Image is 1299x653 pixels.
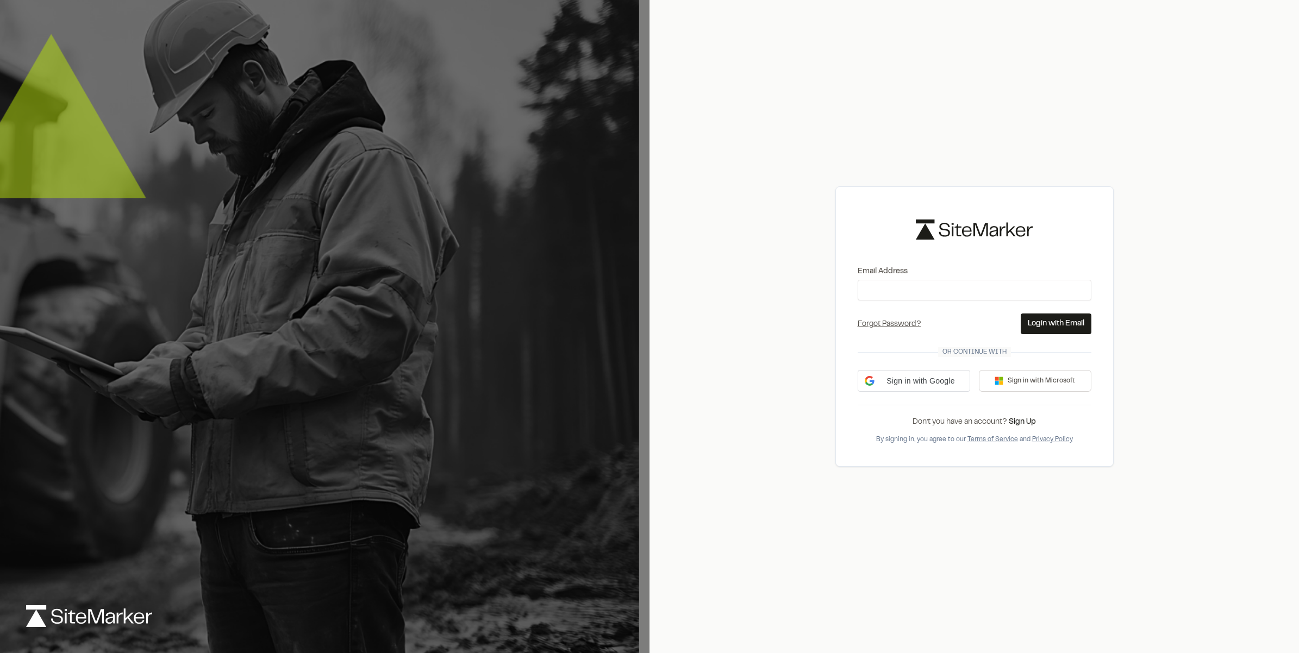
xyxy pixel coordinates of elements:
[879,375,963,387] span: Sign in with Google
[858,416,1091,428] div: Don’t you have an account?
[938,347,1011,357] span: Or continue with
[26,605,152,627] img: logo-white-rebrand.svg
[858,370,970,392] div: Sign in with Google
[858,266,1091,278] label: Email Address
[916,219,1033,240] img: logo-black-rebrand.svg
[1032,435,1073,444] button: Privacy Policy
[1021,313,1091,334] button: Login with Email
[979,370,1091,392] button: Sign in with Microsoft
[967,435,1018,444] button: Terms of Service
[858,321,921,328] a: Forgot Password?
[858,435,1091,444] div: By signing in, you agree to our and
[1009,419,1036,425] a: Sign Up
